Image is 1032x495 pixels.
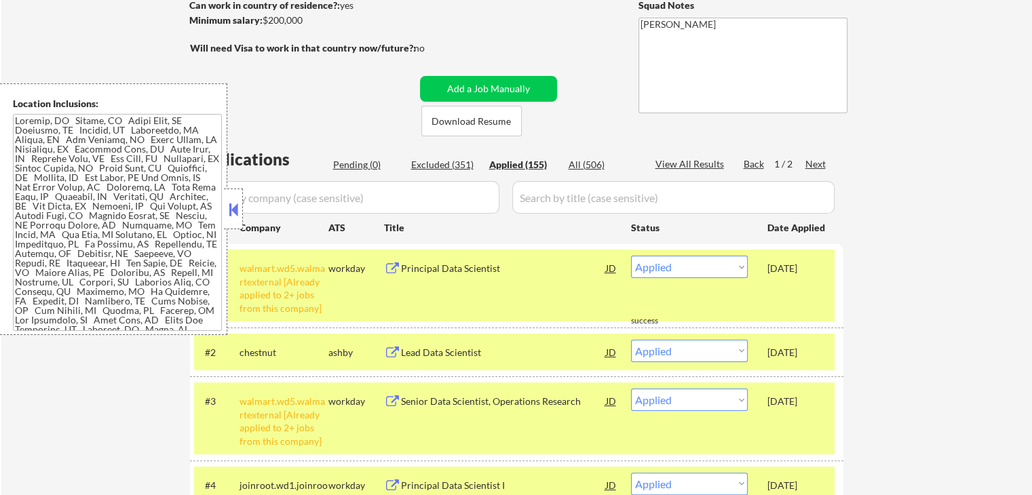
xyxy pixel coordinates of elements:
div: Date Applied [767,221,827,235]
div: View All Results [655,157,728,171]
div: JD [605,256,618,280]
div: Next [805,157,827,171]
div: [DATE] [767,262,827,275]
div: JD [605,340,618,364]
div: #2 [205,346,229,359]
div: [DATE] [767,346,827,359]
div: ATS [328,221,384,235]
button: Download Resume [421,106,522,136]
div: [DATE] [767,479,827,492]
div: walmart.wd5.walmartexternal [Already applied to 2+ jobs from this company] [240,262,328,315]
div: success [631,315,685,327]
div: JD [605,389,618,413]
strong: Will need Visa to work in that country now/future?: [190,42,416,54]
div: Principal Data Scientist [401,262,606,275]
div: workday [328,262,384,275]
div: chestnut [240,346,328,359]
div: no [414,41,453,55]
div: Title [384,221,618,235]
div: All (506) [569,158,636,172]
input: Search by title (case sensitive) [512,181,835,214]
div: Pending (0) [333,158,401,172]
div: ashby [328,346,384,359]
div: #4 [205,479,229,492]
strong: Minimum salary: [189,14,263,26]
div: Excluded (351) [411,158,479,172]
div: Company [240,221,328,235]
div: Principal Data Scientist I [401,479,606,492]
div: workday [328,395,384,408]
div: Applications [194,151,328,167]
div: Senior Data Scientist, Operations Research [401,395,606,408]
div: $200,000 [189,14,415,27]
div: 1 / 2 [774,157,805,171]
div: Applied (155) [489,158,557,172]
div: walmart.wd5.walmartexternal [Already applied to 2+ jobs from this company] [240,395,328,448]
div: Lead Data Scientist [401,346,606,359]
div: workday [328,479,384,492]
input: Search by company (case sensitive) [194,181,499,214]
div: Status [631,215,748,239]
div: Back [744,157,765,171]
button: Add a Job Manually [420,76,557,102]
div: [DATE] [767,395,827,408]
div: #3 [205,395,229,408]
div: Location Inclusions: [13,97,222,111]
